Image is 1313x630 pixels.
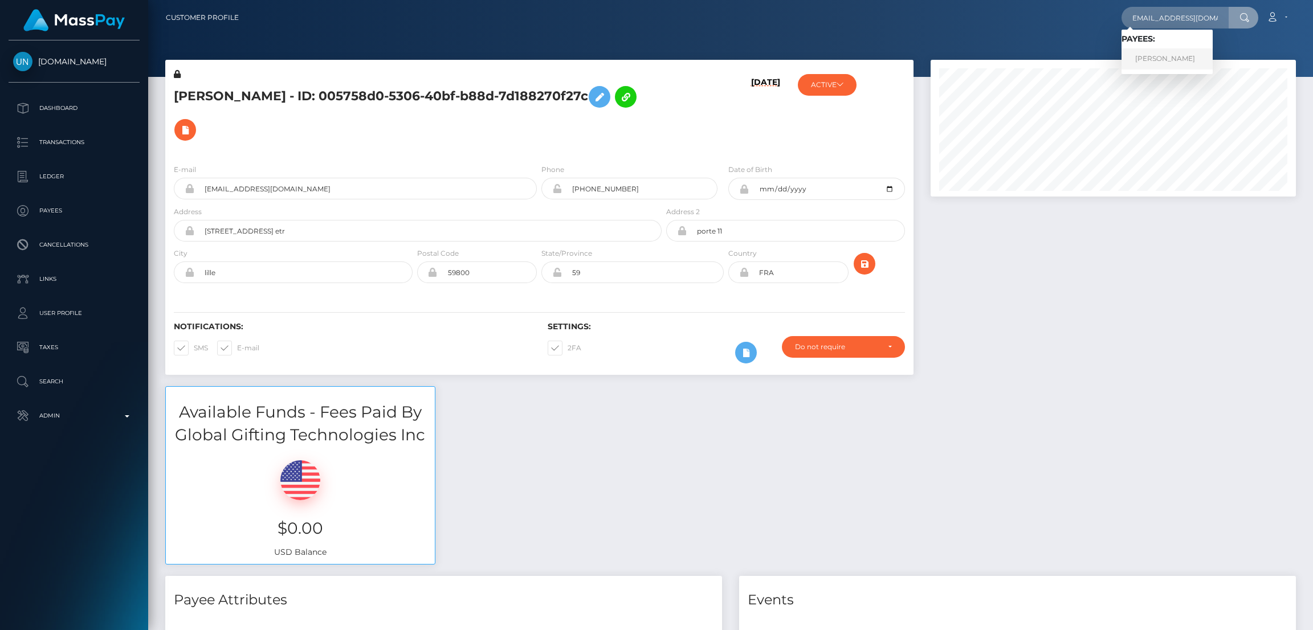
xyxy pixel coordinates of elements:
[9,367,140,396] a: Search
[9,94,140,122] a: Dashboard
[782,336,905,358] button: Do not require
[174,322,531,332] h6: Notifications:
[174,590,713,610] h4: Payee Attributes
[9,128,140,157] a: Transactions
[13,134,135,151] p: Transactions
[174,80,655,146] h5: [PERSON_NAME] - ID: 005758d0-5306-40bf-b88d-7d188270f27c
[541,248,592,259] label: State/Province
[13,236,135,253] p: Cancellations
[1122,48,1213,69] a: [PERSON_NAME]
[174,517,426,539] h3: $0.00
[541,165,564,175] label: Phone
[417,248,459,259] label: Postal Code
[548,322,904,332] h6: Settings:
[174,341,208,355] label: SMS
[13,407,135,424] p: Admin
[166,6,239,30] a: Customer Profile
[174,165,196,175] label: E-mail
[174,248,187,259] label: City
[13,52,32,71] img: Unlockt.me
[174,207,202,217] label: Address
[9,333,140,362] a: Taxes
[13,339,135,356] p: Taxes
[9,265,140,293] a: Links
[748,590,1287,610] h4: Events
[13,271,135,288] p: Links
[9,402,140,430] a: Admin
[9,197,140,225] a: Payees
[548,341,581,355] label: 2FA
[13,202,135,219] p: Payees
[795,342,879,351] div: Do not require
[166,401,435,445] h3: Available Funds - Fees Paid By Global Gifting Technologies Inc
[9,231,140,259] a: Cancellations
[798,74,857,96] button: ACTIVE
[9,56,140,67] span: [DOMAIN_NAME]
[9,299,140,328] a: User Profile
[280,460,320,500] img: USD.png
[13,305,135,322] p: User Profile
[728,248,757,259] label: Country
[728,165,772,175] label: Date of Birth
[1122,34,1213,44] h6: Payees:
[751,77,780,150] h6: [DATE]
[13,373,135,390] p: Search
[13,168,135,185] p: Ledger
[1122,7,1229,28] input: Search...
[217,341,259,355] label: E-mail
[666,207,700,217] label: Address 2
[9,162,140,191] a: Ledger
[13,100,135,117] p: Dashboard
[166,446,435,564] div: USD Balance
[23,9,125,31] img: MassPay Logo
